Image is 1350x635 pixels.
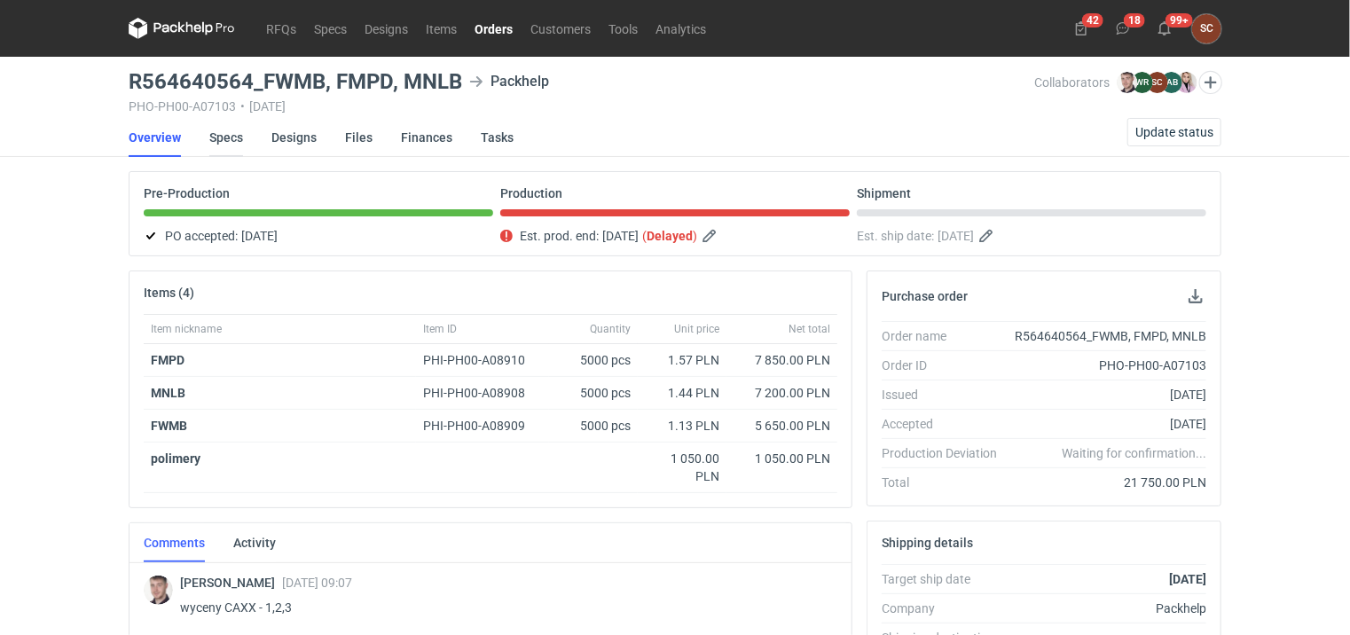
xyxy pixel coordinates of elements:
[129,18,235,39] svg: Packhelp Pro
[144,576,173,605] img: Maciej Sikora
[1067,14,1095,43] button: 42
[642,229,647,243] em: (
[180,576,282,590] span: [PERSON_NAME]
[144,225,493,247] div: PO accepted:
[129,99,1034,114] div: PHO-PH00-A07103 [DATE]
[938,225,974,247] span: [DATE]
[129,71,462,92] h3: R564640564_FWMB, FMPD, MNLB
[481,118,514,157] a: Tasks
[549,344,638,377] div: 5000 pcs
[734,351,830,369] div: 7 850.00 PLN
[882,536,973,550] h2: Shipping details
[271,118,317,157] a: Designs
[549,377,638,410] div: 5000 pcs
[882,570,1011,588] div: Target ship date
[1011,357,1206,374] div: PHO-PH00-A07103
[209,118,243,157] a: Specs
[734,384,830,402] div: 7 200.00 PLN
[1199,71,1222,94] button: Edit collaborators
[882,444,1011,462] div: Production Deviation
[789,322,830,336] span: Net total
[1192,14,1221,43] button: SC
[882,327,1011,345] div: Order name
[151,353,184,367] strong: FMPD
[423,351,542,369] div: PHI-PH00-A08910
[151,386,185,400] strong: MNLB
[1147,72,1168,93] figcaption: SC
[693,229,697,243] em: )
[233,523,276,562] a: Activity
[241,225,278,247] span: [DATE]
[734,450,830,467] div: 1 050.00 PLN
[701,225,722,247] button: Edit estimated production end date
[345,118,373,157] a: Files
[882,289,968,303] h2: Purchase order
[1034,75,1110,90] span: Collaborators
[645,450,719,485] div: 1 050.00 PLN
[1135,126,1213,138] span: Update status
[882,600,1011,617] div: Company
[857,225,1206,247] div: Est. ship date:
[423,322,457,336] span: Item ID
[305,18,356,39] a: Specs
[1011,474,1206,491] div: 21 750.00 PLN
[466,18,522,39] a: Orders
[129,118,181,157] a: Overview
[522,18,600,39] a: Customers
[423,417,542,435] div: PHI-PH00-A08909
[469,71,549,92] div: Packhelp
[1011,600,1206,617] div: Packhelp
[151,322,222,336] span: Item nickname
[882,386,1011,404] div: Issued
[1127,118,1221,146] button: Update status
[1176,72,1197,93] img: Klaudia Wiśniewska
[1117,72,1138,93] img: Maciej Sikora
[1011,415,1206,433] div: [DATE]
[151,419,187,433] strong: FWMB
[977,225,999,247] button: Edit estimated shipping date
[144,523,205,562] a: Comments
[882,357,1011,374] div: Order ID
[240,99,245,114] span: •
[417,18,466,39] a: Items
[1011,386,1206,404] div: [DATE]
[882,415,1011,433] div: Accepted
[645,384,719,402] div: 1.44 PLN
[180,597,823,618] p: wyceny CAXX - 1,2,3
[647,18,715,39] a: Analytics
[645,351,719,369] div: 1.57 PLN
[423,384,542,402] div: PHI-PH00-A08908
[734,417,830,435] div: 5 650.00 PLN
[401,118,452,157] a: Finances
[1062,444,1206,462] em: Waiting for confirmation...
[549,410,638,443] div: 5000 pcs
[1192,14,1221,43] div: Sylwia Cichórz
[356,18,417,39] a: Designs
[645,417,719,435] div: 1.13 PLN
[1161,72,1182,93] figcaption: AB
[151,451,200,466] strong: polimery
[1132,72,1153,93] figcaption: WR
[602,225,639,247] span: [DATE]
[1169,572,1206,586] strong: [DATE]
[500,186,562,200] p: Production
[282,576,352,590] span: [DATE] 09:07
[1109,14,1137,43] button: 18
[882,474,1011,491] div: Total
[857,186,911,200] p: Shipment
[257,18,305,39] a: RFQs
[647,229,693,243] strong: Delayed
[600,18,647,39] a: Tools
[144,286,194,300] h2: Items (4)
[674,322,719,336] span: Unit price
[1011,327,1206,345] div: R564640564_FWMB, FMPD, MNLB
[500,225,850,247] div: Est. prod. end:
[1185,286,1206,307] button: Download PO
[590,322,631,336] span: Quantity
[1150,14,1179,43] button: 99+
[144,186,230,200] p: Pre-Production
